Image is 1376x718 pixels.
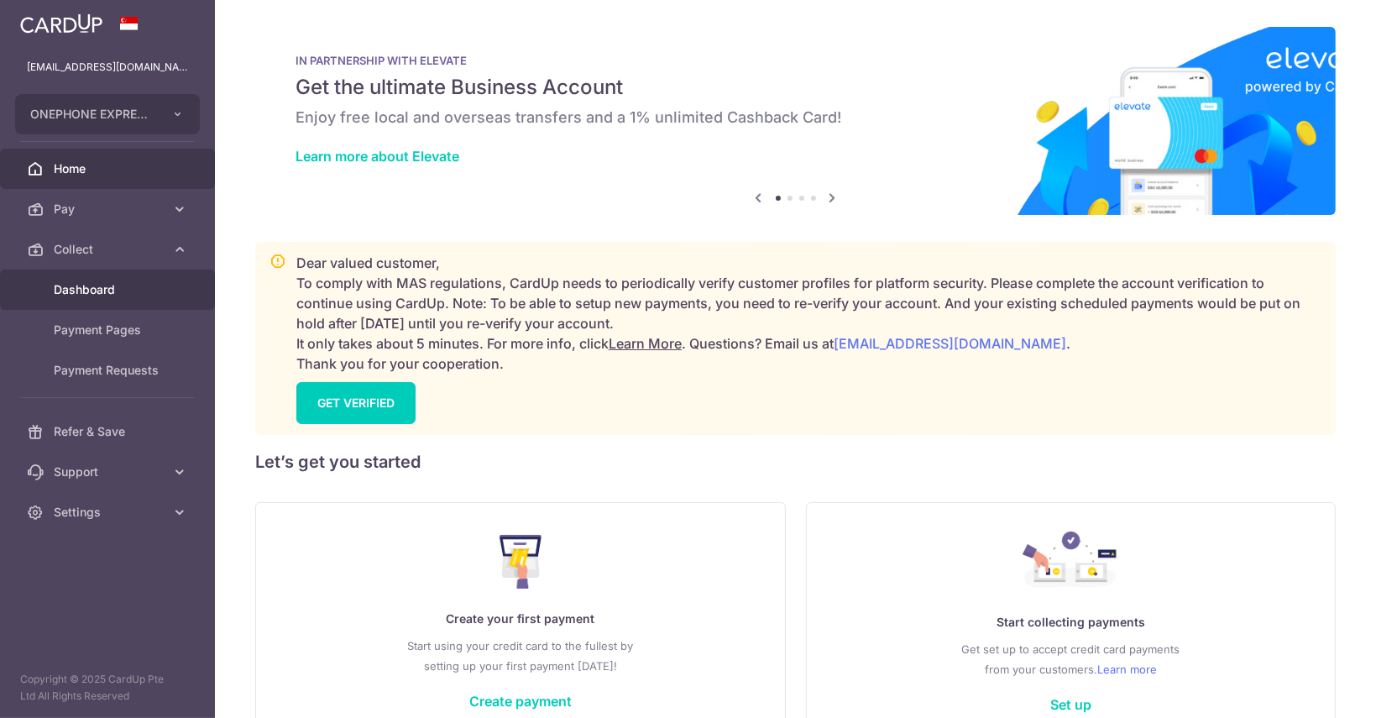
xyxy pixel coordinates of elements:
a: [EMAIL_ADDRESS][DOMAIN_NAME] [834,335,1066,352]
span: Collect [54,241,165,258]
span: Support [54,464,165,480]
p: Start using your credit card to the fullest by setting up your first payment [DATE]! [290,636,751,676]
span: Refer & Save [54,423,165,440]
span: ONEPHONE EXPRESS PTE LTD [30,106,154,123]
span: Home [54,160,165,177]
button: ONEPHONE EXPRESS PTE LTD [15,94,200,134]
img: Make Payment [500,535,542,589]
p: Dear valued customer, To comply with MAS regulations, CardUp needs to periodically verify custome... [296,253,1321,374]
a: Learn more about Elevate [296,148,459,165]
a: GET VERIFIED [296,382,416,424]
span: Dashboard [54,281,165,298]
h5: Get the ultimate Business Account [296,74,1295,101]
a: Create payment [469,693,572,710]
img: Collect Payment [1023,532,1118,592]
a: Learn More [609,335,682,352]
a: Set up [1050,696,1091,713]
span: Payment Requests [54,362,165,379]
h5: Let’s get you started [255,448,1336,475]
span: Pay [54,201,165,217]
img: CardUp [20,13,102,34]
h6: Enjoy free local and overseas transfers and a 1% unlimited Cashback Card! [296,107,1295,128]
p: IN PARTNERSHIP WITH ELEVATE [296,54,1295,67]
p: Get set up to accept credit card payments from your customers. [840,639,1302,679]
span: Settings [54,504,165,521]
span: Payment Pages [54,322,165,338]
img: Renovation banner [255,27,1336,215]
p: Create your first payment [290,609,751,629]
p: [EMAIL_ADDRESS][DOMAIN_NAME] [27,59,188,76]
p: Start collecting payments [840,612,1302,632]
a: Learn more [1097,659,1157,679]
